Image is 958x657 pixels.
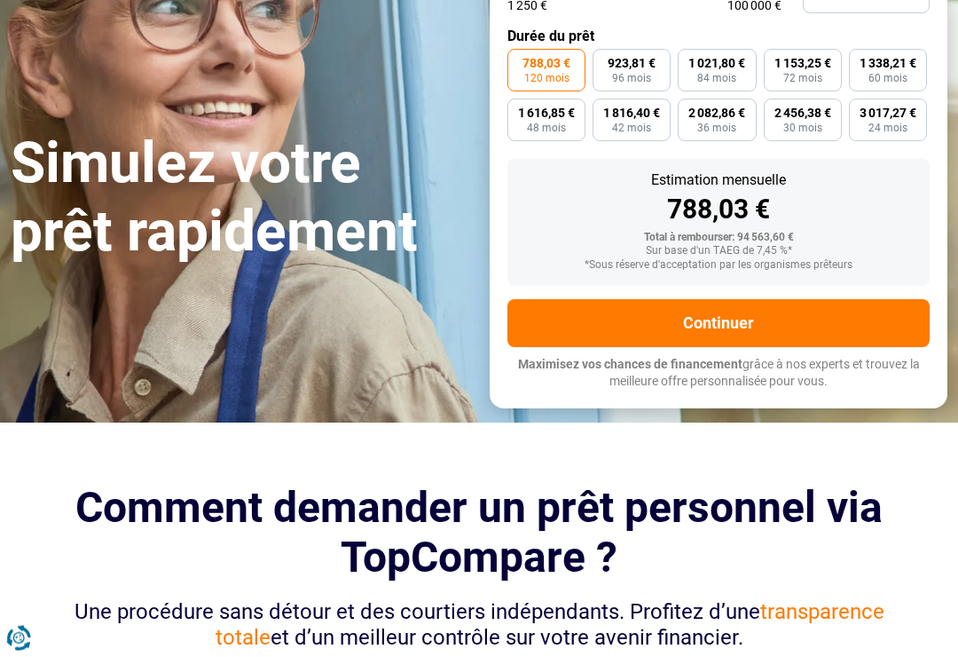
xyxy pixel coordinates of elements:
div: 788,03 € [522,197,915,224]
div: Estimation mensuelle [522,174,915,188]
span: 72 mois [783,74,822,84]
h1: Simulez votre prêt rapidement [11,131,468,267]
span: 120 mois [524,74,569,84]
span: 1 816,40 € [603,107,660,120]
span: 84 mois [697,74,736,84]
span: Maximisez vos chances de financement [518,358,742,372]
div: Total à rembourser: 94 563,60 € [522,233,915,245]
span: 923,81 € [608,58,656,70]
span: 1 338,21 € [860,58,916,70]
button: Continuer [507,300,930,348]
span: 788,03 € [522,58,570,70]
h2: Comment demander un prêt personnel via TopCompare ? [64,484,894,582]
span: 1 153,25 € [774,58,831,70]
span: 24 mois [868,123,907,134]
span: 1 021,80 € [688,58,745,70]
span: transparence totale [216,600,884,651]
span: 48 mois [527,123,566,134]
p: grâce à nos experts et trouvez la meilleure offre personnalisée pour vous. [507,357,930,392]
label: Durée du prêt [507,28,930,45]
div: *Sous réserve d'acceptation par les organismes prêteurs [522,260,915,273]
span: 2 456,38 € [774,107,831,120]
div: Une procédure sans détour et des courtiers indépendants. Profitez d’une et d’un meilleur contrôle... [64,600,894,652]
span: 60 mois [868,74,907,84]
span: 1 616,85 € [518,107,575,120]
span: 42 mois [612,123,651,134]
span: 30 mois [783,123,822,134]
span: 2 082,86 € [688,107,745,120]
span: 3 017,27 € [860,107,916,120]
span: 96 mois [612,74,651,84]
span: 36 mois [697,123,736,134]
div: Sur base d'un TAEG de 7,45 %* [522,246,915,258]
